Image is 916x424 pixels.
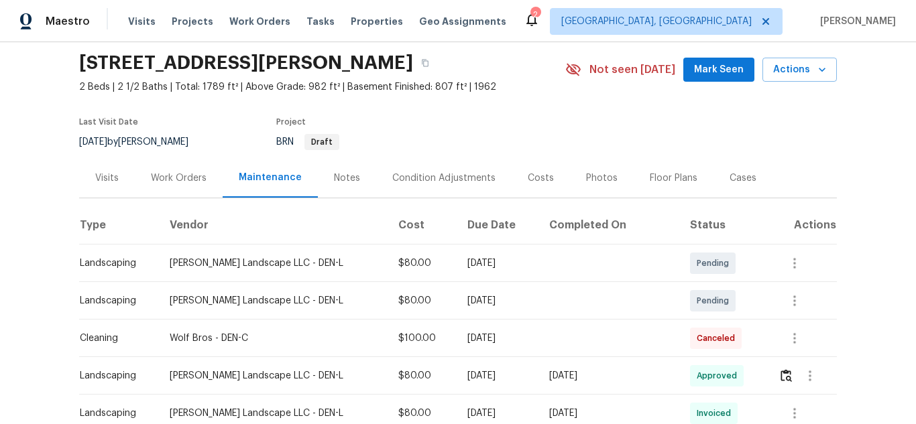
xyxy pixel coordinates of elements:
th: Vendor [159,207,388,244]
div: Landscaping [80,257,148,270]
div: 2 [530,8,540,21]
div: Floor Plans [650,171,697,185]
button: Mark Seen [683,58,754,82]
span: Maestro [46,15,90,28]
span: Canceled [697,332,740,345]
div: [DATE] [549,369,669,382]
div: $80.00 [398,257,446,270]
img: Review Icon [781,369,792,382]
span: Tasks [306,17,335,26]
div: Photos [586,171,618,185]
div: [DATE] [467,369,528,382]
span: Not seen [DATE] [589,63,675,76]
div: Wolf Bros - DEN-C [170,332,377,345]
div: Landscaping [80,294,148,307]
div: [PERSON_NAME] Landscape LLC - DEN-L [170,407,377,420]
div: [DATE] [467,294,528,307]
th: Actions [768,207,837,244]
span: [PERSON_NAME] [815,15,896,28]
span: Properties [351,15,403,28]
th: Status [679,207,767,244]
div: [DATE] [549,407,669,420]
div: [DATE] [467,407,528,420]
span: Approved [697,369,742,382]
div: Cleaning [80,332,148,345]
th: Due Date [457,207,538,244]
div: Notes [334,171,360,185]
h2: [STREET_ADDRESS][PERSON_NAME] [79,56,413,70]
span: Pending [697,294,734,307]
span: Work Orders [229,15,290,28]
div: Condition Adjustments [392,171,496,185]
div: $80.00 [398,369,446,382]
button: Review Icon [779,360,794,392]
div: $80.00 [398,407,446,420]
div: $80.00 [398,294,446,307]
span: Actions [773,62,826,78]
span: [GEOGRAPHIC_DATA], [GEOGRAPHIC_DATA] [561,15,752,28]
span: Last Visit Date [79,118,138,126]
div: [PERSON_NAME] Landscape LLC - DEN-L [170,257,377,270]
div: Landscaping [80,369,148,382]
div: [PERSON_NAME] Landscape LLC - DEN-L [170,369,377,382]
button: Copy Address [413,51,437,75]
th: Type [79,207,159,244]
th: Completed On [538,207,679,244]
span: Pending [697,257,734,270]
span: Visits [128,15,156,28]
span: Mark Seen [694,62,744,78]
span: Invoiced [697,407,736,420]
span: Geo Assignments [419,15,506,28]
th: Cost [388,207,457,244]
div: [DATE] [467,332,528,345]
span: Project [276,118,306,126]
div: $100.00 [398,332,446,345]
span: 2 Beds | 2 1/2 Baths | Total: 1789 ft² | Above Grade: 982 ft² | Basement Finished: 807 ft² | 1962 [79,80,565,94]
span: Draft [306,138,338,146]
div: by [PERSON_NAME] [79,134,205,150]
span: [DATE] [79,137,107,147]
div: Cases [730,171,756,185]
div: Work Orders [151,171,207,185]
div: Costs [528,171,554,185]
div: [PERSON_NAME] Landscape LLC - DEN-L [170,294,377,307]
span: BRN [276,137,339,147]
button: Actions [762,58,837,82]
div: [DATE] [467,257,528,270]
div: Landscaping [80,407,148,420]
span: Projects [172,15,213,28]
div: Visits [95,171,119,185]
div: Maintenance [239,171,302,184]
